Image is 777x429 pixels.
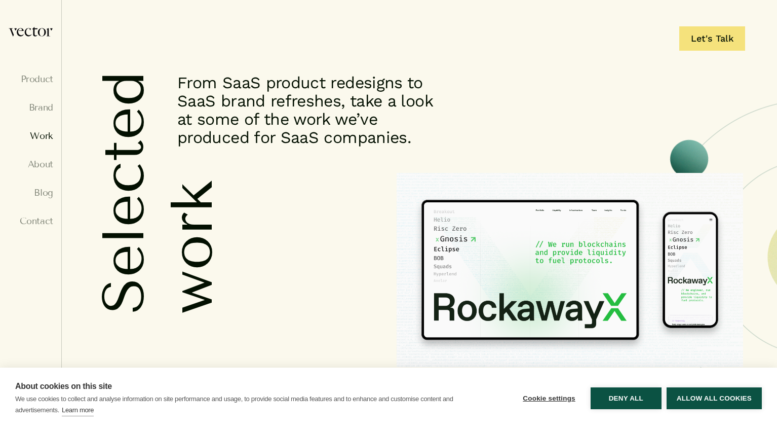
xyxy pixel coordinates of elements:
[8,74,53,84] a: Product
[397,173,743,367] img: RockawayX homepage UX design for desktop and mobile
[8,131,53,141] a: Work
[15,382,112,390] strong: About cookies on this site
[8,216,53,226] a: Contact
[90,71,135,314] h1: Selected work
[15,395,453,414] p: We use cookies to collect and analyse information on site performance and usage, to provide socia...
[679,26,745,51] a: Let's Talk
[62,405,94,416] a: Learn more
[177,74,451,147] p: From SaaS product redesigns to SaaS brand refreshes, take a look at some of the work we’ve produc...
[513,387,586,409] button: Cookie settings
[591,387,662,409] button: Deny all
[667,387,762,409] button: Allow all cookies
[8,159,53,169] a: About
[8,188,53,198] a: Blog
[8,102,53,113] a: Brand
